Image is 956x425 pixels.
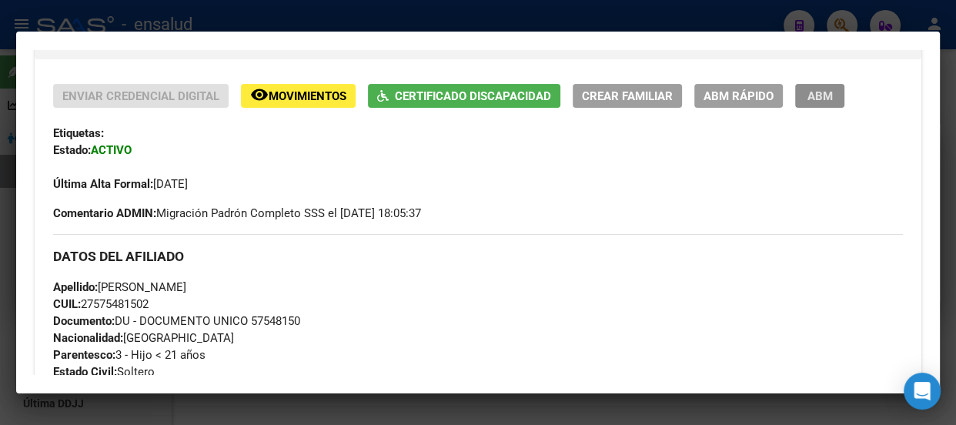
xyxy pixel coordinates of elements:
[53,143,91,157] strong: Estado:
[904,373,941,410] div: Open Intercom Messenger
[53,348,206,362] span: 3 - Hijo < 21 años
[53,206,156,220] strong: Comentario ADMIN:
[368,84,560,108] button: Certificado Discapacidad
[53,314,300,328] span: DU - DOCUMENTO UNICO 57548150
[250,85,269,104] mat-icon: remove_red_eye
[582,89,673,103] span: Crear Familiar
[53,205,421,222] span: Migración Padrón Completo SSS el [DATE] 18:05:37
[704,89,774,103] span: ABM Rápido
[53,297,81,311] strong: CUIL:
[53,348,115,362] strong: Parentesco:
[53,177,188,191] span: [DATE]
[53,365,117,379] strong: Estado Civil:
[807,89,833,103] span: ABM
[241,84,356,108] button: Movimientos
[62,89,219,103] span: Enviar Credencial Digital
[53,331,123,345] strong: Nacionalidad:
[795,84,844,108] button: ABM
[269,89,346,103] span: Movimientos
[53,331,234,345] span: [GEOGRAPHIC_DATA]
[395,89,551,103] span: Certificado Discapacidad
[91,143,132,157] strong: ACTIVO
[53,84,229,108] button: Enviar Credencial Digital
[53,177,153,191] strong: Última Alta Formal:
[53,365,155,379] span: Soltero
[53,280,186,294] span: [PERSON_NAME]
[53,248,903,265] h3: DATOS DEL AFILIADO
[53,314,115,328] strong: Documento:
[53,126,104,140] strong: Etiquetas:
[53,280,98,294] strong: Apellido:
[573,84,682,108] button: Crear Familiar
[53,297,149,311] span: 27575481502
[694,84,783,108] button: ABM Rápido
